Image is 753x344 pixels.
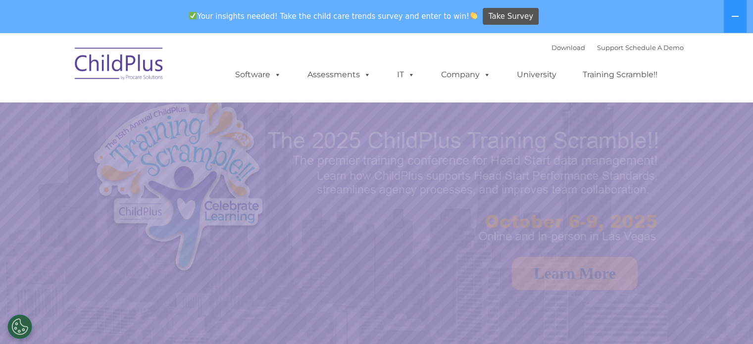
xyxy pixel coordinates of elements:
span: Your insights needed! Take the child care trends survey and enter to win! [185,6,482,26]
button: Cookies Settings [7,314,32,339]
font: | [552,44,684,51]
a: Company [431,65,501,85]
img: ✅ [189,12,197,19]
a: University [507,65,566,85]
a: Software [225,65,291,85]
img: ChildPlus by Procare Solutions [70,41,169,90]
span: Take Survey [489,8,533,25]
a: Assessments [298,65,381,85]
a: Take Survey [483,8,539,25]
a: IT [387,65,425,85]
a: Support [597,44,623,51]
a: Training Scramble!! [573,65,667,85]
img: 👏 [470,12,477,19]
a: Learn More [512,257,638,290]
a: Schedule A Demo [625,44,684,51]
a: Download [552,44,585,51]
